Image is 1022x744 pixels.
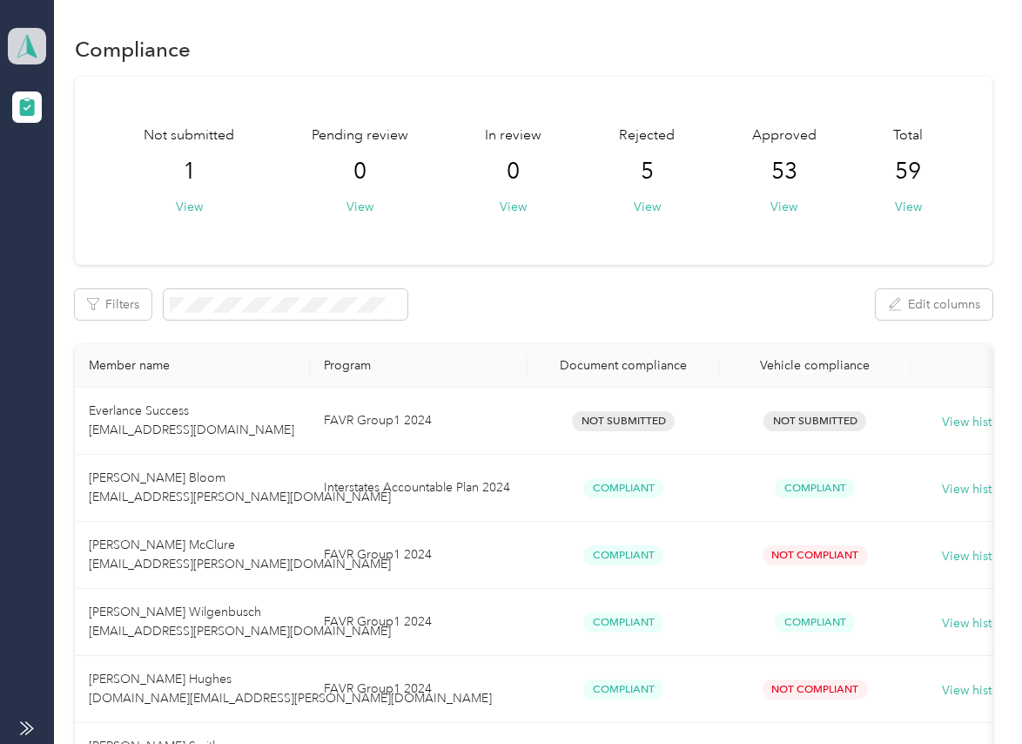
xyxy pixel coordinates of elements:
button: View [895,198,922,216]
span: 0 [353,158,366,186]
th: Program [310,344,528,388]
button: Filters [75,289,151,320]
span: Compliant [583,545,663,565]
button: Edit columns [876,289,992,320]
span: 0 [507,158,520,186]
span: Pending review [312,125,408,146]
td: FAVR Group1 2024 [310,656,528,723]
span: Approved [752,125,817,146]
button: View history [942,547,1010,566]
span: 59 [895,158,921,186]
button: View history [942,480,1010,499]
button: View [634,198,661,216]
button: View [176,198,203,216]
span: Compliant [583,478,663,498]
button: View history [942,614,1010,633]
span: In review [485,125,541,146]
span: Compliant [775,612,855,632]
div: Document compliance [541,358,705,373]
span: 5 [641,158,654,186]
span: Not Submitted [572,411,675,431]
span: Not Compliant [763,545,868,565]
span: [PERSON_NAME] Hughes [DOMAIN_NAME][EMAIL_ADDRESS][PERSON_NAME][DOMAIN_NAME] [89,672,492,706]
span: Total [893,125,923,146]
span: Not Submitted [763,411,866,431]
span: [PERSON_NAME] McClure [EMAIL_ADDRESS][PERSON_NAME][DOMAIN_NAME] [89,538,391,572]
button: View [500,198,527,216]
span: Not Compliant [763,680,868,700]
span: 53 [771,158,797,186]
iframe: Everlance-gr Chat Button Frame [925,646,1022,744]
span: Compliant [775,478,855,498]
div: Vehicle compliance [733,358,897,373]
td: FAVR Group1 2024 [310,388,528,455]
span: Compliant [583,680,663,700]
button: View history [942,413,1010,432]
td: FAVR Group1 2024 [310,589,528,656]
span: [PERSON_NAME] Wilgenbusch [EMAIL_ADDRESS][PERSON_NAME][DOMAIN_NAME] [89,605,391,639]
th: Member name [75,344,310,388]
button: View [346,198,373,216]
td: Interstates Accountable Plan 2024 [310,455,528,522]
span: 1 [183,158,196,186]
span: Not submitted [144,125,234,146]
h1: Compliance [75,40,191,58]
span: Compliant [583,612,663,632]
span: [PERSON_NAME] Bloom [EMAIL_ADDRESS][PERSON_NAME][DOMAIN_NAME] [89,470,391,504]
td: FAVR Group1 2024 [310,522,528,589]
span: Everlance Success [EMAIL_ADDRESS][DOMAIN_NAME] [89,403,294,437]
span: Rejected [619,125,675,146]
button: View [770,198,797,216]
